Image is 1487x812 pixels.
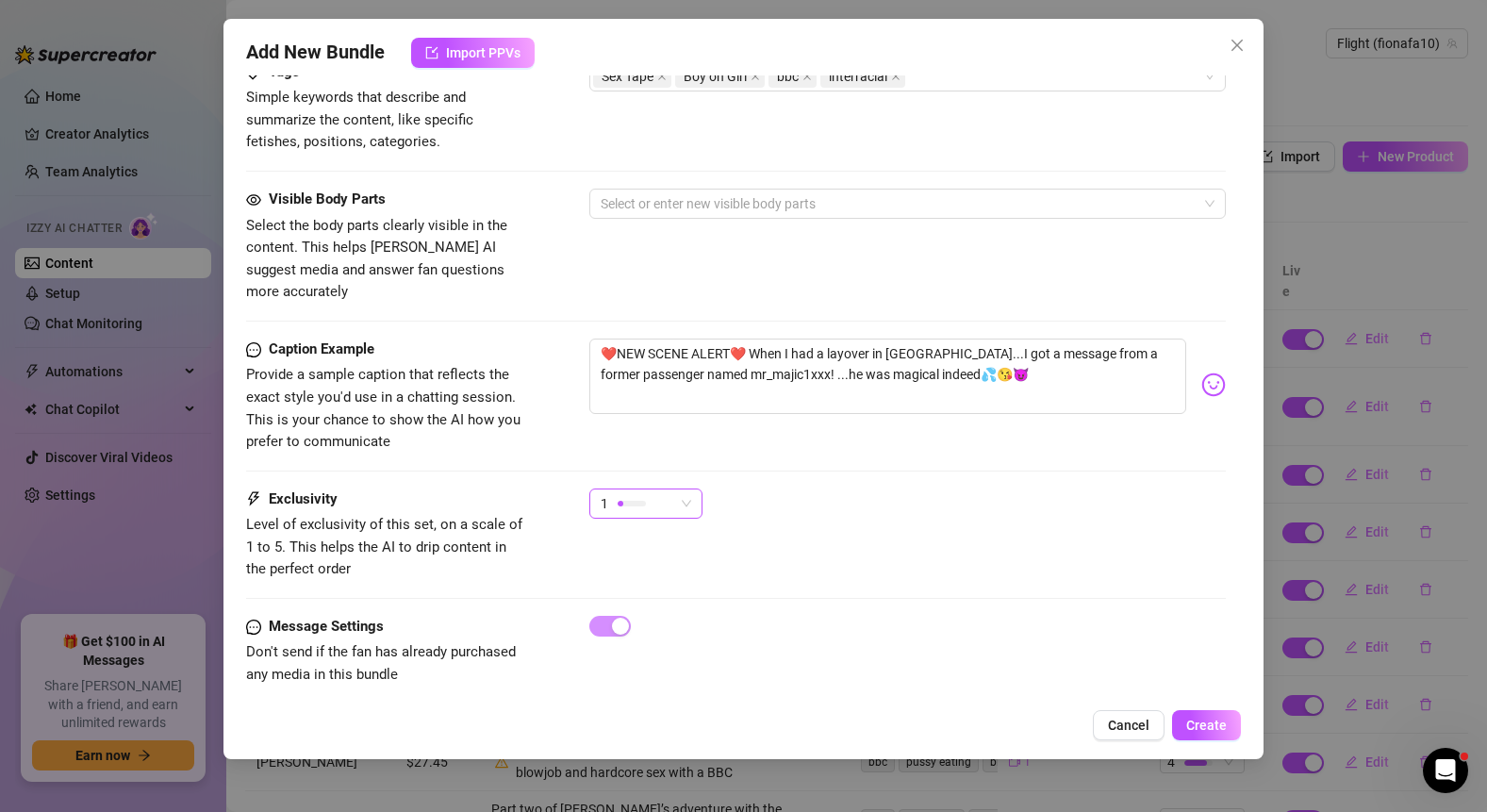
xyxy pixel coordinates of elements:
button: Close [1222,30,1252,60]
strong: Exclusivity [269,490,338,507]
span: interracial [820,65,905,88]
span: close [751,72,760,81]
span: 1 [601,489,608,518]
span: Create [1186,718,1227,733]
span: interracial [829,66,887,87]
span: bbc [768,65,817,88]
span: Close [1222,38,1252,53]
span: message [246,616,261,638]
button: Import PPVs [411,38,535,68]
strong: Caption Example [269,340,374,357]
span: Boy on Girl [675,65,765,88]
strong: Tags [269,63,300,80]
span: Provide a sample caption that reflects the exact style you'd use in a chatting session. This is y... [246,366,520,450]
span: Import PPVs [446,45,520,60]
button: Cancel [1093,710,1165,740]
span: Simple keywords that describe and summarize the content, like specific fetishes, positions, categ... [246,89,473,150]
span: import [425,46,438,59]
strong: Visible Body Parts [269,191,386,207]
span: thunderbolt [246,489,261,511]
span: close [657,72,667,81]
span: Sex Tape [602,66,653,87]
span: message [246,339,261,361]
button: Create [1172,710,1241,740]
span: Level of exclusivity of this set, on a scale of 1 to 5. This helps the AI to drip content in the ... [246,516,522,577]
iframe: Intercom live chat [1423,748,1468,793]
textarea: ❤️NEW SCENE ALERT❤️ When I had a layover in [GEOGRAPHIC_DATA]...I got a message from a former pas... [589,339,1187,414]
span: Don't send if the fan has already purchased any media in this bundle [246,643,516,683]
span: eye [246,192,261,207]
span: close [802,72,812,81]
span: Add New Bundle [246,38,385,68]
span: close [891,72,900,81]
span: Cancel [1108,718,1149,733]
span: Sex Tape [593,65,671,88]
span: bbc [777,66,799,87]
span: Select the body parts clearly visible in the content. This helps [PERSON_NAME] AI suggest media a... [246,217,507,301]
span: Boy on Girl [684,66,747,87]
strong: Message Settings [269,618,384,635]
span: close [1230,38,1245,53]
img: svg%3e [1201,373,1226,397]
